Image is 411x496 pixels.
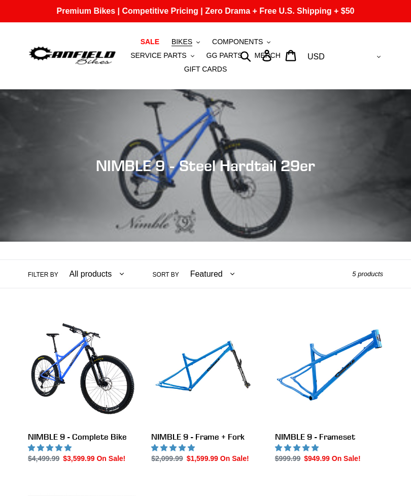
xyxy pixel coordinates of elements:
span: SERVICE PARTS [130,51,186,60]
span: GG PARTS [207,51,243,60]
button: BIKES [166,35,205,49]
span: COMPONENTS [212,38,263,46]
button: COMPONENTS [207,35,276,49]
a: GG PARTS [201,49,248,62]
span: SALE [141,38,159,46]
label: Sort by [153,270,179,279]
label: Filter by [28,270,58,279]
span: BIKES [172,38,192,46]
span: NIMBLE 9 - Steel Hardtail 29er [96,156,315,175]
button: SERVICE PARTS [125,49,199,62]
span: 5 products [352,270,383,278]
img: Canfield Bikes [28,45,117,67]
a: SALE [135,35,164,49]
a: GIFT CARDS [179,62,232,76]
span: GIFT CARDS [184,65,227,74]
